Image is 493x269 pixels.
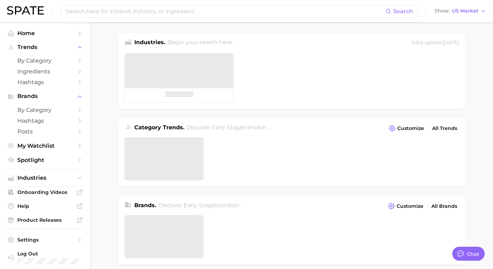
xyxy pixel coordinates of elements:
a: Settings [6,235,85,245]
span: Discover Early Stage trends in . [186,124,269,131]
a: Ingredients [6,66,85,77]
a: Home [6,28,85,39]
img: SPATE [7,6,44,15]
span: Help [17,203,73,209]
span: Home [17,30,73,36]
span: My Watchlist [17,142,73,149]
a: Log out. Currently logged in with e-mail mj.jonker@supergoop.com. [6,248,85,266]
span: Category Trends . [134,124,184,131]
button: Industries [6,173,85,183]
div: Data update: [DATE] [411,38,459,48]
a: My Watchlist [6,140,85,151]
span: Show [435,9,450,13]
span: Customize [397,203,423,209]
h2: Begin your search here. [167,38,233,48]
span: US Market [452,9,478,13]
a: Posts [6,126,85,137]
span: Brands . [134,202,156,209]
span: Brands [17,93,73,99]
span: by Category [17,57,73,64]
a: Hashtags [6,115,85,126]
span: Customize [397,125,424,131]
a: All Brands [430,202,459,211]
a: by Category [6,105,85,115]
h1: Industries. [134,38,165,48]
span: Discover Early Stage brands in . [158,202,242,209]
span: Spotlight [17,157,73,163]
button: Brands [6,91,85,101]
span: Product Releases [17,217,73,223]
a: All Trends [430,124,459,133]
span: Trends [17,44,73,50]
a: Hashtags [6,77,85,88]
span: Search [393,8,413,15]
button: Customize [387,123,426,133]
span: Industries [17,175,73,181]
span: All Trends [432,125,457,131]
a: by Category [6,55,85,66]
span: Settings [17,237,73,243]
span: Log Out [17,251,84,257]
span: Hashtags [17,117,73,124]
span: Hashtags [17,79,73,85]
button: Customize [387,201,425,211]
span: Posts [17,128,73,135]
span: Onboarding Videos [17,189,73,195]
a: Spotlight [6,155,85,165]
a: Help [6,201,85,211]
button: ShowUS Market [433,7,488,16]
span: Ingredients [17,68,73,75]
span: All Brands [431,203,457,209]
a: Onboarding Videos [6,187,85,197]
a: Product Releases [6,215,85,225]
button: Trends [6,42,85,52]
input: Search here for a brand, industry, or ingredient [65,5,385,17]
span: by Category [17,107,73,113]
